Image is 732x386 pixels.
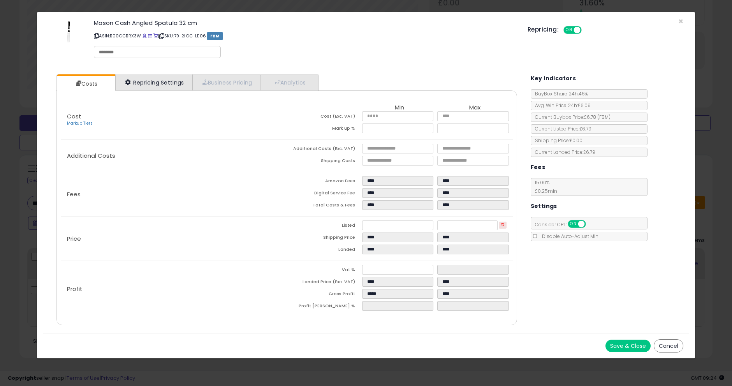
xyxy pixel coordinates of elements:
span: ON [568,221,578,227]
h5: Repricing: [528,26,559,33]
p: Cost [61,113,287,127]
span: × [678,16,683,27]
h5: Settings [531,201,557,211]
span: OFF [581,27,593,33]
a: Markup Tiers [67,120,93,126]
p: Fees [61,191,287,197]
a: Analytics [260,74,318,90]
td: Cost (Exc. VAT) [287,111,362,123]
span: ON [564,27,574,33]
p: Profit [61,286,287,292]
span: 15.00 % [531,179,557,194]
p: Additional Costs [61,153,287,159]
td: Shipping Price [287,233,362,245]
td: Listed [287,220,362,233]
p: ASIN: B00CCBRX3W | SKU: 79-2IOC-LE06 [94,30,516,42]
span: Shipping Price: £0.00 [531,137,582,144]
td: Shipping Costs [287,156,362,168]
span: Current Listed Price: £6.79 [531,125,591,132]
button: Save & Close [605,340,651,352]
h5: Fees [531,162,545,172]
td: Landed [287,245,362,257]
td: Mark up % [287,123,362,136]
a: Repricing Settings [115,74,192,90]
td: Total Costs & Fees [287,200,362,212]
h3: Mason Cash Angled Spatula 32 cm [94,20,516,26]
span: Disable Auto-Adjust Min [538,233,598,240]
a: Business Pricing [192,74,260,90]
h5: Key Indicators [531,74,576,83]
span: BuyBox Share 24h: 46% [531,90,588,97]
span: Consider CPT: [531,221,596,228]
span: £0.25 min [531,188,557,194]
span: FBM [207,32,223,40]
a: Your listing only [153,33,158,39]
a: All offer listings [148,33,152,39]
span: £6.78 [584,114,611,120]
span: Avg. Win Price 24h: £6.09 [531,102,591,109]
td: Gross Profit [287,289,362,301]
th: Max [437,104,512,111]
p: Price [61,236,287,242]
a: Costs [57,76,114,92]
td: Profit [PERSON_NAME] % [287,301,362,313]
img: 21T90GmhRDL._SL60_.jpg [65,20,72,43]
td: Vat % [287,265,362,277]
span: Current Buybox Price: [531,114,611,120]
button: Cancel [654,339,683,353]
td: Digital Service Fee [287,188,362,200]
td: Landed Price (Exc. VAT) [287,277,362,289]
span: Current Landed Price: £6.79 [531,149,595,155]
span: ( FBM ) [597,114,611,120]
th: Min [362,104,437,111]
td: Amazon Fees [287,176,362,188]
a: BuyBox page [143,33,147,39]
td: Additional Costs (Exc. VAT) [287,144,362,156]
span: OFF [584,221,597,227]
